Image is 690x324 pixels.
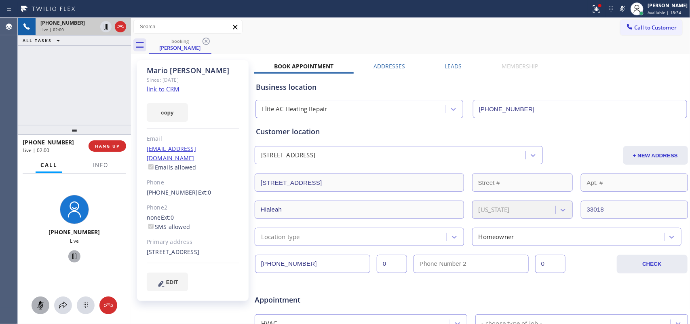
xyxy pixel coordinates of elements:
div: [STREET_ADDRESS] [147,248,239,257]
input: Phone Number 2 [414,255,529,273]
button: Hold Customer [100,21,112,32]
span: HANG UP [95,143,120,149]
a: [EMAIL_ADDRESS][DOMAIN_NAME] [147,145,196,162]
div: Primary address [147,237,239,247]
input: City [255,201,464,219]
div: [PERSON_NAME] [648,2,688,9]
div: Business location [256,82,687,93]
input: Ext. [377,255,407,273]
span: Live | 02:00 [40,27,64,32]
span: [PHONE_NUMBER] [23,138,74,146]
input: Phone Number [473,100,687,118]
button: ALL TASKS [18,36,68,45]
div: Since: [DATE] [147,75,239,85]
button: Open directory [54,296,72,314]
button: Hang up [115,21,126,32]
span: Appointment [255,294,398,305]
div: Email [147,134,239,144]
button: Hold Customer [68,250,80,263]
input: SMS allowed [148,224,154,229]
label: Membership [502,62,538,70]
input: Phone Number [255,255,370,273]
div: none [147,213,239,232]
span: EDIT [166,279,178,285]
div: Homeowner [479,232,514,241]
a: link to CRM [147,85,179,93]
div: [STREET_ADDRESS] [261,151,315,160]
input: Address [255,174,464,192]
span: Ext: 0 [198,188,211,196]
input: Apt. # [581,174,688,192]
button: Mute [32,296,49,314]
div: Elite AC Heating Repair [262,105,327,114]
span: Live [70,237,79,244]
button: Open dialpad [77,296,95,314]
button: HANG UP [89,140,126,152]
input: Ext. 2 [535,255,566,273]
label: Addresses [373,62,405,70]
span: Available | 18:34 [648,10,681,15]
div: [PERSON_NAME] [150,44,211,51]
button: Hang up [99,296,117,314]
input: Street # [472,174,573,192]
input: Search [134,20,242,33]
button: Info [88,157,113,173]
span: Info [93,161,108,169]
div: Location type [261,232,300,241]
label: Leads [445,62,462,70]
span: ALL TASKS [23,38,52,43]
span: Live | 02:00 [23,147,49,154]
span: Ext: 0 [161,214,174,221]
span: [PHONE_NUMBER] [40,19,85,26]
button: CHECK [617,255,688,273]
span: Call [40,161,57,169]
div: Mario [PERSON_NAME] [147,66,239,75]
button: Call to Customer [620,20,682,35]
button: EDIT [147,273,188,291]
input: Emails allowed [148,164,154,169]
div: Mario Bautista [150,36,211,53]
button: Call [36,157,62,173]
div: Phone2 [147,203,239,212]
div: Customer location [256,126,687,137]
button: Mute [617,3,628,15]
input: ZIP [581,201,688,219]
button: + NEW ADDRESS [623,146,688,165]
span: [PHONE_NUMBER] [49,228,100,236]
div: booking [150,38,211,44]
label: Book Appointment [274,62,333,70]
a: [PHONE_NUMBER] [147,188,198,196]
button: copy [147,103,188,122]
div: Phone [147,178,239,187]
label: SMS allowed [147,223,190,231]
span: Call to Customer [635,24,677,31]
label: Emails allowed [147,163,196,171]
